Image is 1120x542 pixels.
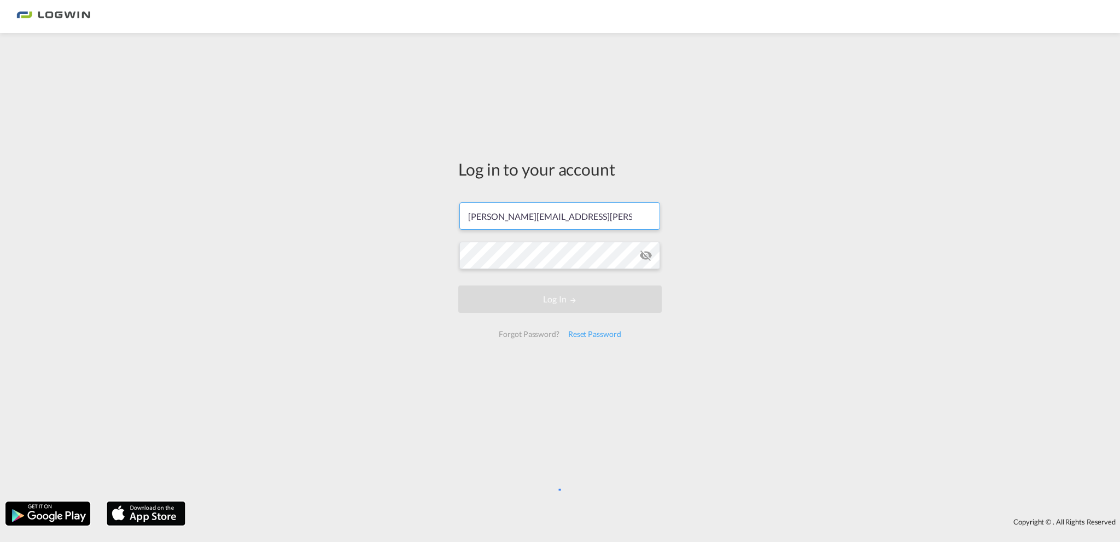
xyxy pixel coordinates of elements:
input: Enter email/phone number [459,202,660,230]
div: Copyright © . All Rights Reserved [191,512,1120,531]
div: Reset Password [564,324,626,344]
img: apple.png [106,500,186,527]
img: google.png [4,500,91,527]
div: Log in to your account [458,158,662,180]
div: Forgot Password? [494,324,563,344]
md-icon: icon-eye-off [639,249,652,262]
button: LOGIN [458,285,662,313]
img: 2761ae10d95411efa20a1f5e0282d2d7.png [16,4,90,29]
